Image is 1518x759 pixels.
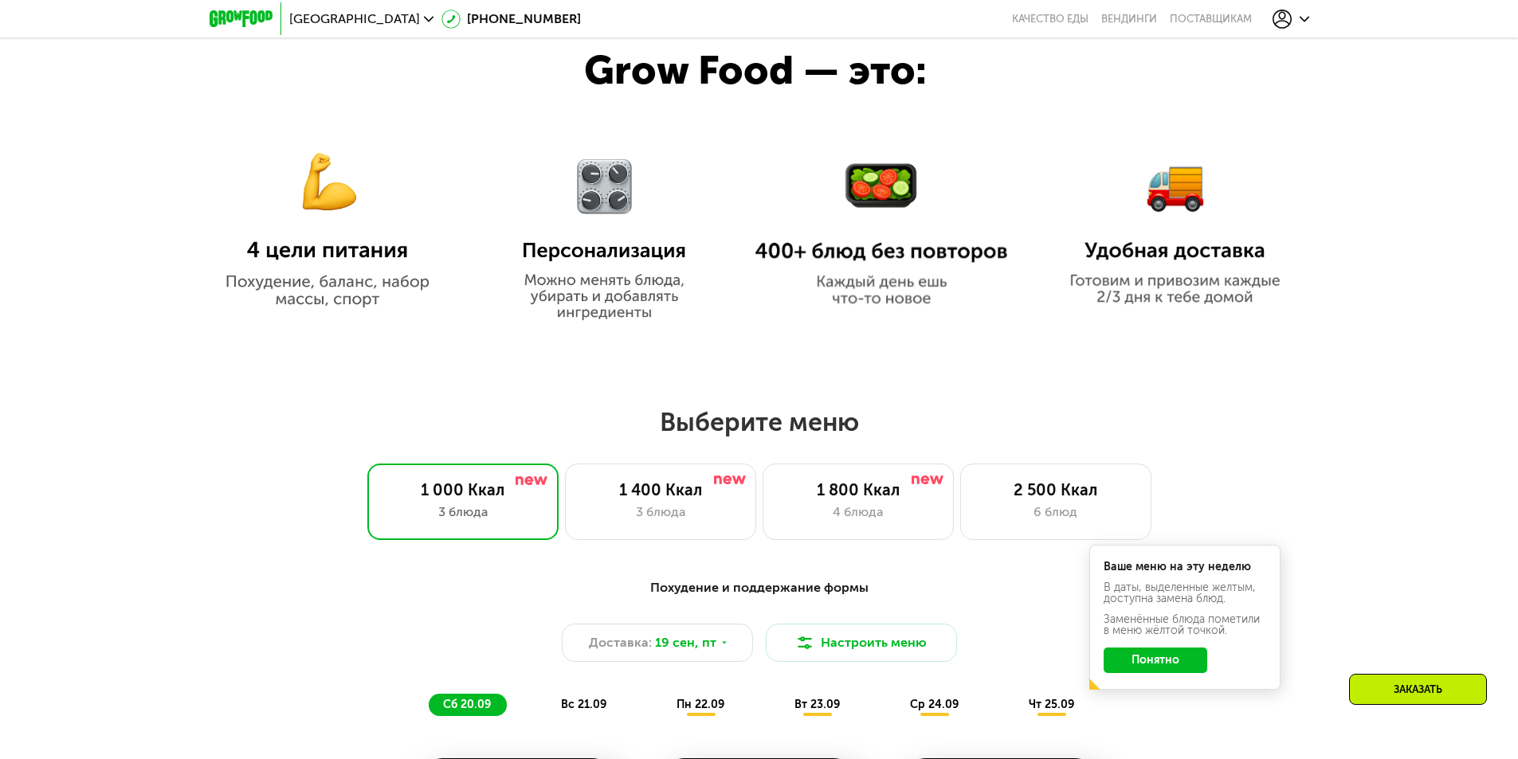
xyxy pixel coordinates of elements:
a: Вендинги [1101,13,1157,25]
a: Качество еды [1012,13,1088,25]
h2: Выберите меню [51,406,1467,438]
div: 2 500 Ккал [977,480,1135,499]
span: пн 22.09 [677,698,724,711]
div: 1 000 Ккал [384,480,542,499]
div: 6 блюд [977,503,1135,522]
span: [GEOGRAPHIC_DATA] [289,13,420,25]
div: Grow Food — это: [584,41,987,101]
span: сб 20.09 [443,698,491,711]
div: 1 400 Ккал [582,480,739,499]
div: 3 блюда [384,503,542,522]
div: 4 блюда [779,503,937,522]
a: [PHONE_NUMBER] [441,10,581,29]
div: Заменённые блюда пометили в меню жёлтой точкой. [1104,614,1266,636]
div: Похудение и поддержание формы [288,578,1231,598]
span: 19 сен, пт [655,633,716,652]
span: вт 23.09 [794,698,840,711]
div: Заказать [1349,674,1487,705]
button: Настроить меню [766,624,957,662]
span: чт 25.09 [1029,698,1074,711]
div: 1 800 Ккал [779,480,937,499]
div: Ваше меню на эту неделю [1104,561,1266,573]
div: 3 блюда [582,503,739,522]
button: Понятно [1104,647,1207,673]
span: вс 21.09 [561,698,606,711]
span: Доставка: [589,633,652,652]
span: ср 24.09 [910,698,959,711]
div: В даты, выделенные желтым, доступна замена блюд. [1104,582,1266,604]
div: поставщикам [1170,13,1252,25]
